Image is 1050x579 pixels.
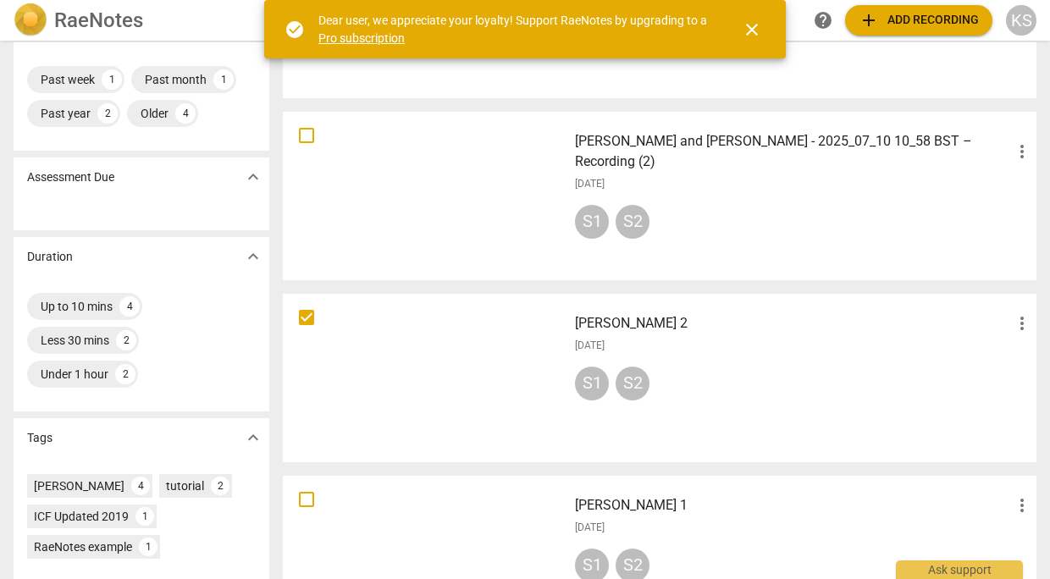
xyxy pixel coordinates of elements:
[240,244,266,269] button: Show more
[1012,495,1032,516] span: more_vert
[115,364,135,384] div: 2
[575,205,609,239] div: S1
[318,12,711,47] div: Dear user, we appreciate your loyalty! Support RaeNotes by upgrading to a
[34,538,132,555] div: RaeNotes example
[139,538,157,556] div: 1
[575,177,605,191] span: [DATE]
[54,8,143,32] h2: RaeNotes
[116,330,136,350] div: 2
[119,296,140,317] div: 4
[616,367,649,400] div: S2
[575,339,605,353] span: [DATE]
[135,507,154,526] div: 1
[808,5,838,36] a: Help
[97,103,118,124] div: 2
[616,205,649,239] div: S2
[211,477,229,495] div: 2
[575,521,605,535] span: [DATE]
[34,477,124,494] div: [PERSON_NAME]
[14,3,47,37] img: Logo
[41,298,113,315] div: Up to 10 mins
[575,495,1012,516] h3: Katharine 1
[318,31,405,45] a: Pro subscription
[27,248,73,266] p: Duration
[1006,5,1036,36] button: KS
[240,425,266,450] button: Show more
[145,71,207,88] div: Past month
[41,366,108,383] div: Under 1 hour
[859,10,979,30] span: Add recording
[41,105,91,122] div: Past year
[285,19,305,40] span: check_circle
[1012,141,1032,162] span: more_vert
[289,118,1031,274] a: [PERSON_NAME] and [PERSON_NAME] - 2025_07_10 10_58 BST – Recording (2)[DATE]S1S2
[845,5,992,36] button: Upload
[41,71,95,88] div: Past week
[213,69,234,90] div: 1
[131,477,150,495] div: 4
[575,367,609,400] div: S1
[243,167,263,187] span: expand_more
[896,560,1023,579] div: Ask support
[742,19,762,40] span: close
[575,313,1012,334] h3: Katharine 2
[27,168,114,186] p: Assessment Due
[14,3,266,37] a: LogoRaeNotes
[27,429,52,447] p: Tags
[289,300,1031,456] a: [PERSON_NAME] 2[DATE]S1S2
[34,508,129,525] div: ICF Updated 2019
[243,246,263,267] span: expand_more
[732,9,772,50] button: Close
[1012,313,1032,334] span: more_vert
[141,105,169,122] div: Older
[175,103,196,124] div: 4
[102,69,122,90] div: 1
[41,332,109,349] div: Less 30 mins
[240,164,266,190] button: Show more
[575,131,1012,172] h3: Becki Young and Katharine Segal - 2025_07_10 10_58 BST – Recording (2)
[813,10,833,30] span: help
[859,10,879,30] span: add
[243,427,263,448] span: expand_more
[166,477,204,494] div: tutorial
